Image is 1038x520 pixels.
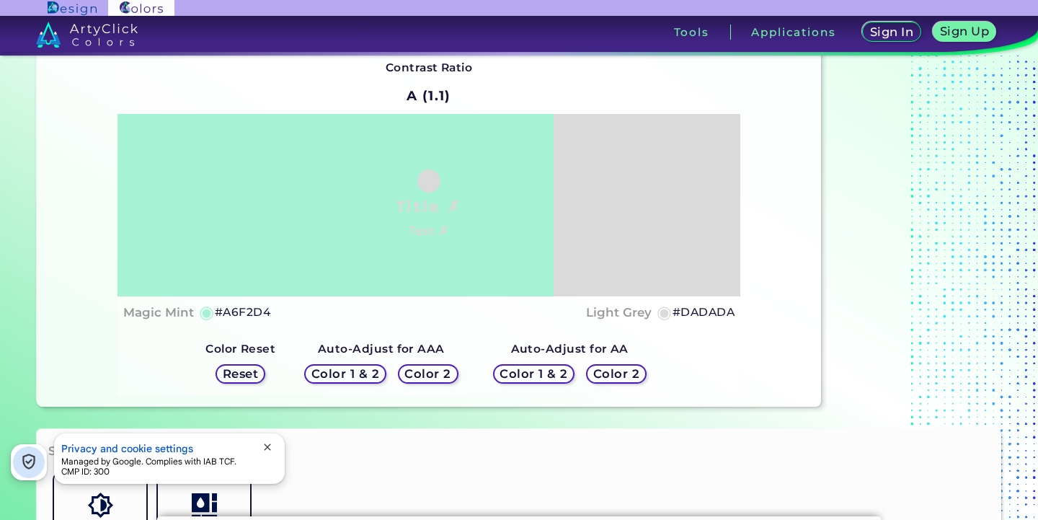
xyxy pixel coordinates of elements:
h5: Sign In [872,27,911,38]
strong: Contrast Ratio [386,61,473,74]
h2: A (1.1) [400,80,457,112]
a: Sign Up [936,23,993,41]
h3: Applications [751,27,835,38]
h5: ◉ [199,304,215,321]
h3: Similar Tools [48,443,136,460]
h3: Tools [674,27,709,38]
h5: ◉ [657,304,673,321]
h1: Title ✗ [396,195,462,217]
a: Sign In [865,23,918,41]
h5: Color 2 [595,369,637,379]
h5: #DADADA [673,303,735,322]
img: icon_color_shades.svg [88,493,113,518]
h4: Text ✗ [409,221,448,242]
img: ArtyClick Design logo [48,1,96,15]
strong: Auto-Adjust for AAA [318,342,445,356]
strong: Color Reset [205,342,275,356]
h5: Color 1 & 2 [315,369,376,379]
h4: Light Grey [586,302,652,323]
h5: #A6F2D4 [215,303,270,322]
img: icon_col_pal_col.svg [192,493,217,518]
h5: Color 2 [407,369,449,379]
strong: Auto-Adjust for AA [511,342,629,356]
h5: Sign Up [942,26,987,37]
h5: Color 1 & 2 [503,369,564,379]
h4: Magic Mint [123,302,194,323]
img: logo_artyclick_colors_white.svg [36,22,138,48]
h5: Reset [224,369,257,379]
